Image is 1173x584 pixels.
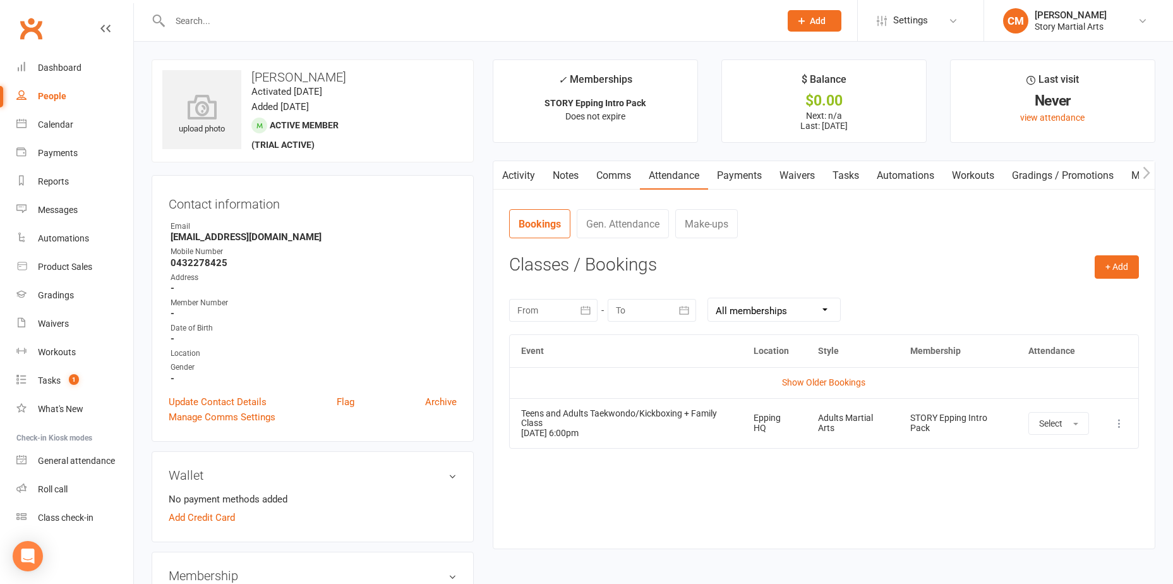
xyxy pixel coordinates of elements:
a: Messages [16,196,133,224]
i: ✓ [558,74,567,86]
div: Email [171,221,457,233]
div: Workouts [38,347,76,357]
th: Membership [899,335,1017,367]
h3: [PERSON_NAME] [162,70,463,84]
a: Automations [868,161,943,190]
div: Messages [38,205,78,215]
div: Adults Martial Arts [818,413,888,433]
strong: - [171,333,457,344]
div: Class check-in [38,513,93,523]
a: Workouts [16,338,133,367]
h3: Membership [169,569,457,583]
a: Activity [493,161,544,190]
a: Make-ups [675,209,738,238]
div: Dashboard [38,63,81,73]
a: Archive [425,394,457,410]
a: General attendance kiosk mode [16,447,133,475]
a: Bookings [509,209,570,238]
div: Never [962,94,1143,107]
a: Gen. Attendance [577,209,669,238]
a: Reports [16,167,133,196]
div: Calendar [38,119,73,130]
th: Attendance [1017,335,1100,367]
a: view attendance [1020,113,1085,123]
strong: [EMAIL_ADDRESS][DOMAIN_NAME] [171,231,457,243]
strong: - [171,308,457,319]
div: Member Number [171,297,457,309]
button: Select [1028,412,1089,435]
a: Tasks 1 [16,367,133,395]
h3: Wallet [169,468,457,482]
div: What's New [38,404,83,414]
a: Dashboard [16,54,133,82]
div: $ Balance [802,71,846,94]
h3: Contact information [169,192,457,211]
a: People [16,82,133,111]
div: Gradings [38,290,74,300]
a: What's New [16,395,133,423]
div: Product Sales [38,262,92,272]
span: Select [1039,418,1062,429]
div: Memberships [558,71,632,95]
a: Workouts [943,161,1003,190]
div: Story Martial Arts [1035,21,1107,32]
a: Class kiosk mode [16,504,133,532]
th: Event [510,335,743,367]
a: Comms [587,161,640,190]
div: Teens and Adults Taekwondo/Kickboxing + Family Class [521,409,731,429]
div: Payments [38,148,78,158]
a: Automations [16,224,133,253]
strong: - [171,283,457,294]
a: Gradings / Promotions [1003,161,1122,190]
div: Reports [38,176,69,186]
button: + Add [1095,255,1139,278]
span: Settings [893,6,928,35]
h3: Classes / Bookings [509,255,1139,275]
a: Waivers [771,161,824,190]
span: Add [810,16,826,26]
div: $0.00 [733,94,915,107]
a: Product Sales [16,253,133,281]
span: Active member (trial active) [251,120,339,150]
strong: STORY Epping Intro Pack [544,98,646,108]
div: Mobile Number [171,246,457,258]
input: Search... [166,12,771,30]
span: Does not expire [565,111,625,121]
div: Tasks [38,375,61,386]
div: Waivers [38,319,69,329]
a: Show Older Bookings [782,377,865,387]
a: Roll call [16,475,133,504]
a: Attendance [640,161,708,190]
div: [PERSON_NAME] [1035,9,1107,21]
li: No payment methods added [169,492,457,507]
div: Roll call [38,484,68,494]
div: Epping HQ [754,413,795,433]
div: CM [1003,8,1028,33]
a: Update Contact Details [169,394,267,410]
td: [DATE] 6:00pm [510,398,743,448]
a: Tasks [824,161,868,190]
div: Date of Birth [171,322,457,334]
div: upload photo [162,94,241,136]
a: Calendar [16,111,133,139]
button: Add [788,10,841,32]
strong: 0432278425 [171,257,457,269]
p: Next: n/a Last: [DATE] [733,111,915,131]
time: Activated [DATE] [251,86,322,97]
time: Added [DATE] [251,101,309,113]
div: General attendance [38,456,115,466]
div: Last visit [1026,71,1079,94]
div: Location [171,348,457,360]
a: Payments [708,161,771,190]
span: 1 [69,374,79,385]
a: Manage Comms Settings [169,410,275,425]
a: Flag [337,394,354,410]
div: STORY Epping Intro Pack [910,413,1006,433]
div: People [38,91,66,101]
a: Waivers [16,310,133,338]
th: Style [807,335,899,367]
a: Payments [16,139,133,167]
a: Gradings [16,281,133,310]
a: Add Credit Card [169,510,235,525]
strong: - [171,373,457,384]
